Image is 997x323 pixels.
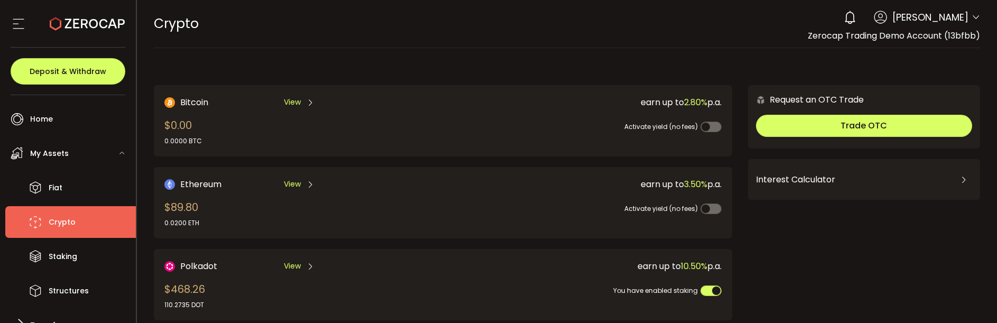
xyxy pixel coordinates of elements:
img: DOT [164,261,175,272]
div: 0.0000 BTC [164,136,202,146]
div: $0.00 [164,117,202,146]
span: Activate yield (no fees) [624,122,698,131]
div: $468.26 [164,281,205,310]
span: 2.80% [684,96,707,108]
img: Ethereum [164,179,175,190]
span: Trade OTC [841,119,887,132]
img: 6nGpN7MZ9FLuBP83NiajKbTRY4UzlzQtBKtCrLLspmCkSvCZHBKvY3NxgQaT5JnOQREvtQ257bXeeSTueZfAPizblJ+Fe8JwA... [756,95,765,105]
span: [PERSON_NAME] [892,10,968,24]
div: earn up to p.a. [436,96,722,109]
div: 110.2735 DOT [164,300,205,310]
div: Interest Calculator [756,167,972,192]
div: 0.0200 ETH [164,218,199,228]
iframe: Chat Widget [944,272,997,323]
span: Deposit & Withdraw [30,68,106,75]
span: Bitcoin [180,96,208,109]
span: Ethereum [180,178,221,191]
span: Activate yield (no fees) [624,204,698,213]
span: View [284,97,301,108]
span: Structures [49,283,89,299]
div: $89.80 [164,199,199,228]
span: You have enabled staking [613,286,698,295]
span: View [284,261,301,272]
div: earn up to p.a. [436,178,722,191]
span: My Assets [30,146,69,161]
span: 3.50% [684,178,707,190]
span: Crypto [49,215,76,230]
span: Zerocap Trading Demo Account (13bfbb) [808,30,980,42]
span: Fiat [49,180,62,196]
img: Bitcoin [164,97,175,108]
span: Staking [49,249,77,264]
span: 10.50% [681,260,707,272]
span: View [284,179,301,190]
div: earn up to p.a. [436,260,722,273]
button: Trade OTC [756,115,972,137]
span: Crypto [154,14,199,33]
div: Request an OTC Trade [748,93,864,106]
span: Home [30,112,53,127]
button: Deposit & Withdraw [11,58,125,85]
span: Polkadot [180,260,217,273]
